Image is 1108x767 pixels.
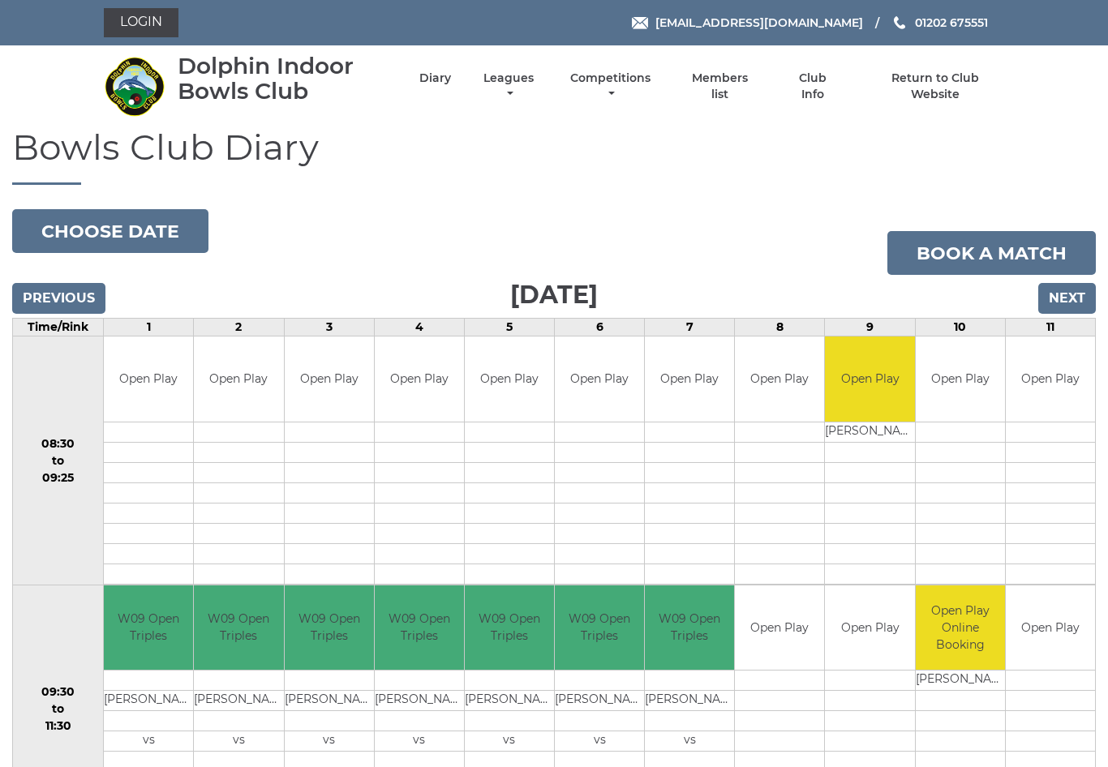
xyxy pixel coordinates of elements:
[375,336,464,422] td: Open Play
[1038,283,1096,314] input: Next
[916,671,1005,691] td: [PERSON_NAME]
[465,691,554,711] td: [PERSON_NAME]
[632,17,648,29] img: Email
[285,585,374,671] td: W09 Open Triples
[645,319,735,336] td: 7
[916,336,1005,422] td: Open Play
[375,691,464,711] td: [PERSON_NAME]
[194,336,283,422] td: Open Play
[104,56,165,117] img: Dolphin Indoor Bowls Club
[12,127,1096,185] h1: Bowls Club Diary
[915,15,988,30] span: 01202 675551
[915,319,1005,336] td: 10
[284,319,374,336] td: 3
[825,585,914,671] td: Open Play
[786,71,839,102] a: Club Info
[12,283,105,314] input: Previous
[735,319,825,336] td: 8
[645,731,734,752] td: vs
[104,319,194,336] td: 1
[555,319,645,336] td: 6
[1006,585,1095,671] td: Open Play
[555,731,644,752] td: vs
[645,336,734,422] td: Open Play
[464,319,554,336] td: 5
[479,71,538,102] a: Leagues
[178,54,391,104] div: Dolphin Indoor Bowls Club
[104,731,193,752] td: vs
[13,319,104,336] td: Time/Rink
[555,336,644,422] td: Open Play
[867,71,1004,102] a: Return to Club Website
[194,319,284,336] td: 2
[104,585,193,671] td: W09 Open Triples
[12,209,208,253] button: Choose date
[887,231,1096,275] a: Book a match
[645,691,734,711] td: [PERSON_NAME]
[555,691,644,711] td: [PERSON_NAME]
[735,585,824,671] td: Open Play
[465,731,554,752] td: vs
[285,336,374,422] td: Open Play
[104,336,193,422] td: Open Play
[194,585,283,671] td: W09 Open Triples
[374,319,464,336] td: 4
[555,585,644,671] td: W09 Open Triples
[916,585,1005,671] td: Open Play Online Booking
[375,731,464,752] td: vs
[825,336,914,422] td: Open Play
[104,8,178,37] a: Login
[285,691,374,711] td: [PERSON_NAME]
[566,71,655,102] a: Competitions
[632,14,863,32] a: Email [EMAIL_ADDRESS][DOMAIN_NAME]
[104,691,193,711] td: [PERSON_NAME]
[194,731,283,752] td: vs
[419,71,451,86] a: Diary
[735,336,824,422] td: Open Play
[683,71,758,102] a: Members list
[13,336,104,585] td: 08:30 to 09:25
[645,585,734,671] td: W09 Open Triples
[891,14,988,32] a: Phone us 01202 675551
[655,15,863,30] span: [EMAIL_ADDRESS][DOMAIN_NAME]
[894,16,905,29] img: Phone us
[465,585,554,671] td: W09 Open Triples
[1006,336,1095,422] td: Open Play
[465,336,554,422] td: Open Play
[825,319,915,336] td: 9
[825,422,914,442] td: [PERSON_NAME]
[1005,319,1095,336] td: 11
[194,691,283,711] td: [PERSON_NAME]
[285,731,374,752] td: vs
[375,585,464,671] td: W09 Open Triples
